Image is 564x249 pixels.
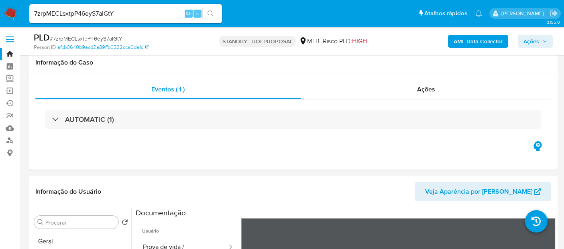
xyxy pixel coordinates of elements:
span: Eventos ( 1 ) [151,85,185,94]
input: Procurar [45,219,115,226]
a: Notificações [475,10,482,17]
button: search-icon [202,8,219,19]
button: Veja Aparência por [PERSON_NAME] [415,182,551,201]
b: Person ID [34,44,56,51]
button: Ações [518,35,553,48]
h1: Informação do Caso [35,59,551,67]
button: Procurar [37,219,44,225]
a: afcb0640b9acd2a89ffb0322cca0da1c [57,44,149,51]
span: Atalhos rápidos [424,9,467,18]
h3: AUTOMATIC (1) [65,115,114,124]
p: STANDBY - ROI PROPOSAL [219,36,296,47]
a: Sair [550,9,558,18]
button: AML Data Collector [448,35,508,48]
span: HIGH [352,36,367,46]
span: Ações [417,85,435,94]
input: Pesquise usuários ou casos... [29,8,222,19]
span: Risco PLD: [323,37,367,46]
span: Ações [523,35,539,48]
b: PLD [34,31,50,44]
h1: Informação do Usuário [35,188,101,196]
p: erico.trevizan@mercadopago.com.br [501,10,547,17]
span: Alt [185,10,192,17]
div: MLB [299,37,320,46]
div: AUTOMATIC (1) [45,110,542,129]
button: Retornar ao pedido padrão [122,219,128,228]
span: # 7zrpMECLsxtpP46eyS7aIGtY [50,34,122,43]
span: s [196,10,199,17]
b: AML Data Collector [454,35,503,48]
span: Veja Aparência por [PERSON_NAME] [425,182,532,201]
